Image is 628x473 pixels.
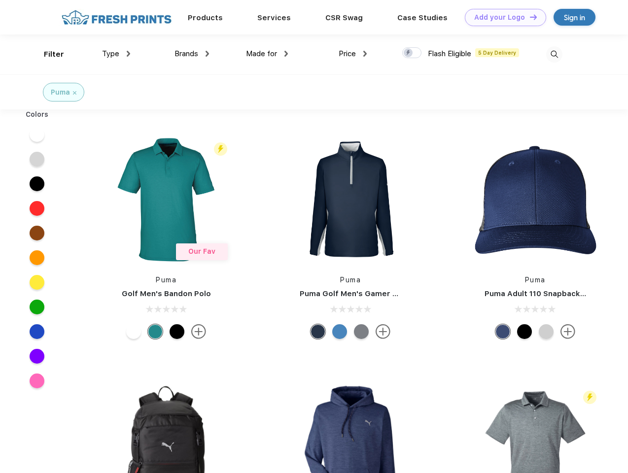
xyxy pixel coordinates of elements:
[257,13,291,22] a: Services
[174,49,198,58] span: Brands
[127,51,130,57] img: dropdown.png
[539,324,554,339] div: Quarry Brt Whit
[285,134,416,265] img: func=resize&h=266
[546,46,562,63] img: desktop_search.svg
[583,391,596,404] img: flash_active_toggle.svg
[191,324,206,339] img: more.svg
[363,51,367,57] img: dropdown.png
[340,276,361,284] a: Puma
[214,142,227,156] img: flash_active_toggle.svg
[156,276,176,284] a: Puma
[339,49,356,58] span: Price
[18,109,56,120] div: Colors
[530,14,537,20] img: DT
[188,13,223,22] a: Products
[495,324,510,339] div: Peacoat Qut Shd
[284,51,288,57] img: dropdown.png
[51,87,70,98] div: Puma
[246,49,277,58] span: Made for
[311,324,325,339] div: Navy Blazer
[354,324,369,339] div: Quiet Shade
[73,91,76,95] img: filter_cancel.svg
[300,289,455,298] a: Puma Golf Men's Gamer Golf Quarter-Zip
[470,134,601,265] img: func=resize&h=266
[332,324,347,339] div: Bright Cobalt
[554,9,595,26] a: Sign in
[376,324,390,339] img: more.svg
[44,49,64,60] div: Filter
[474,13,525,22] div: Add your Logo
[564,12,585,23] div: Sign in
[148,324,163,339] div: Green Lagoon
[102,49,119,58] span: Type
[122,289,211,298] a: Golf Men's Bandon Polo
[206,51,209,57] img: dropdown.png
[517,324,532,339] div: Pma Blk Pma Blk
[525,276,546,284] a: Puma
[428,49,471,58] span: Flash Eligible
[59,9,174,26] img: fo%20logo%202.webp
[126,324,141,339] div: Bright White
[188,247,215,255] span: Our Fav
[475,48,519,57] span: 5 Day Delivery
[170,324,184,339] div: Puma Black
[560,324,575,339] img: more.svg
[325,13,363,22] a: CSR Swag
[101,134,232,265] img: func=resize&h=266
